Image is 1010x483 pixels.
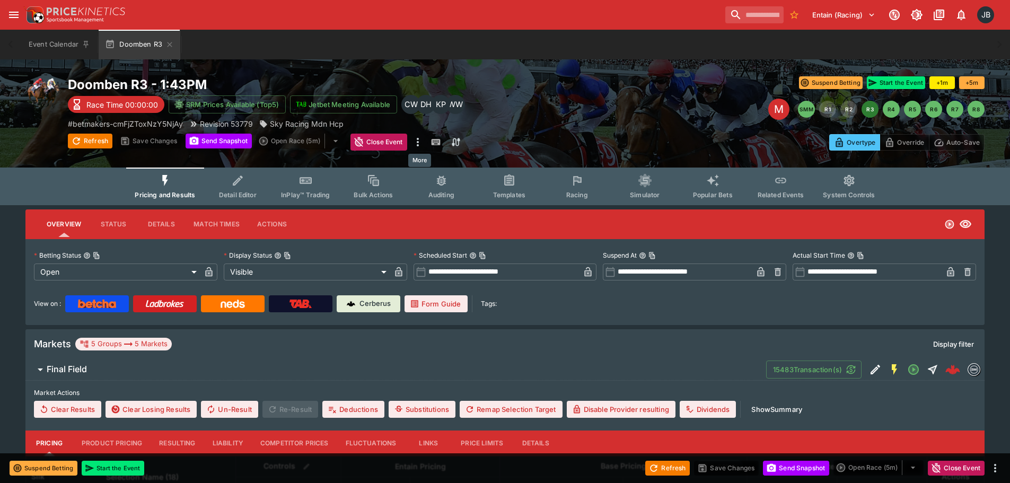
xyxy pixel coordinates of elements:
[23,4,45,25] img: PriceKinetics Logo
[416,95,435,114] div: Dan Hooper
[446,95,465,114] div: William Wallace
[431,95,450,114] div: Kedar Pandit
[479,252,486,259] button: Copy To Clipboard
[337,431,405,456] button: Fluctuations
[745,401,809,418] button: ShowSummary
[630,191,660,199] span: Simulator
[823,191,875,199] span: System Controls
[959,218,972,231] svg: Visible
[942,359,963,380] a: fb7a145e-d6f7-44ab-9dcf-338b228bc28b
[645,461,690,476] button: Refresh
[857,252,864,259] button: Copy To Clipboard
[968,101,985,118] button: R8
[10,461,77,476] button: Suspend Betting
[401,95,420,114] div: Clint Wallis
[221,300,244,308] img: Neds
[929,5,948,24] button: Documentation
[768,99,789,120] div: Edit Meeting
[25,431,73,456] button: Pricing
[829,134,880,151] button: Overtype
[405,431,452,456] button: Links
[452,431,512,456] button: Price Limits
[566,191,588,199] span: Racing
[25,76,59,110] img: horse_racing.png
[925,101,942,118] button: R6
[885,5,904,24] button: Connected to PK
[862,101,879,118] button: R3
[411,134,424,151] button: more
[414,251,467,260] p: Scheduled Start
[82,461,144,476] button: Start the Event
[106,401,197,418] button: Clear Losing Results
[126,168,883,205] div: Event type filters
[968,363,980,376] div: betmakers
[829,134,985,151] div: Start From
[946,101,963,118] button: R7
[974,3,997,27] button: Josh Brown
[4,5,23,24] button: open drawer
[99,30,180,59] button: Doomben R3
[284,252,291,259] button: Copy To Clipboard
[944,219,955,230] svg: Open
[169,95,286,113] button: SRM Prices Available (Top5)
[34,295,61,312] label: View on :
[904,360,923,379] button: Open
[798,101,815,118] button: SMM
[68,118,183,129] p: Copy To Clipboard
[34,338,71,350] h5: Markets
[25,359,766,380] button: Final Field
[428,191,454,199] span: Auditing
[928,461,985,476] button: Close Event
[135,191,195,199] span: Pricing and Results
[847,137,875,148] p: Overtype
[959,76,985,89] button: +5m
[22,30,96,59] button: Event Calendar
[512,431,559,456] button: Details
[145,300,184,308] img: Ladbrokes
[460,401,563,418] button: Remap Selection Target
[83,252,91,259] button: Betting StatusCopy To Clipboard
[296,99,306,110] img: jetbet-logo.svg
[347,300,355,308] img: Cerberus
[86,99,158,110] p: Race Time 00:00:00
[798,101,985,118] nav: pagination navigation
[34,401,101,418] button: Clear Results
[290,95,397,113] button: Jetbet Meeting Available
[80,338,168,350] div: 5 Groups 5 Markets
[322,401,384,418] button: Deductions
[923,360,942,379] button: Straight
[34,385,976,401] label: Market Actions
[648,252,656,259] button: Copy To Clipboard
[34,264,200,280] div: Open
[847,252,855,259] button: Actual Start TimeCopy To Clipboard
[185,212,248,237] button: Match Times
[262,401,318,418] span: Re-Result
[929,134,985,151] button: Auto-Save
[806,6,882,23] button: Select Tenant
[883,101,900,118] button: R4
[274,252,282,259] button: Display StatusCopy To Clipboard
[354,191,393,199] span: Bulk Actions
[219,191,257,199] span: Detail Editor
[248,212,296,237] button: Actions
[47,364,87,375] h6: Final Field
[766,361,862,379] button: 15483Transaction(s)
[359,298,391,309] p: Cerberus
[68,76,526,93] h2: Copy To Clipboard
[270,118,344,129] p: Sky Racing Mdn Hcp
[799,76,863,89] button: Suspend Betting
[93,252,100,259] button: Copy To Clipboard
[945,362,960,377] img: logo-cerberus--red.svg
[603,251,637,260] p: Suspend At
[977,6,994,23] div: Josh Brown
[47,7,125,15] img: PriceKinetics
[904,101,921,118] button: R5
[907,5,926,24] button: Toggle light/dark mode
[34,251,81,260] p: Betting Status
[897,137,924,148] p: Override
[833,460,924,475] div: split button
[389,401,455,418] button: Substitutions
[405,295,468,312] a: Form Guide
[73,431,151,456] button: Product Pricing
[224,264,390,280] div: Visible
